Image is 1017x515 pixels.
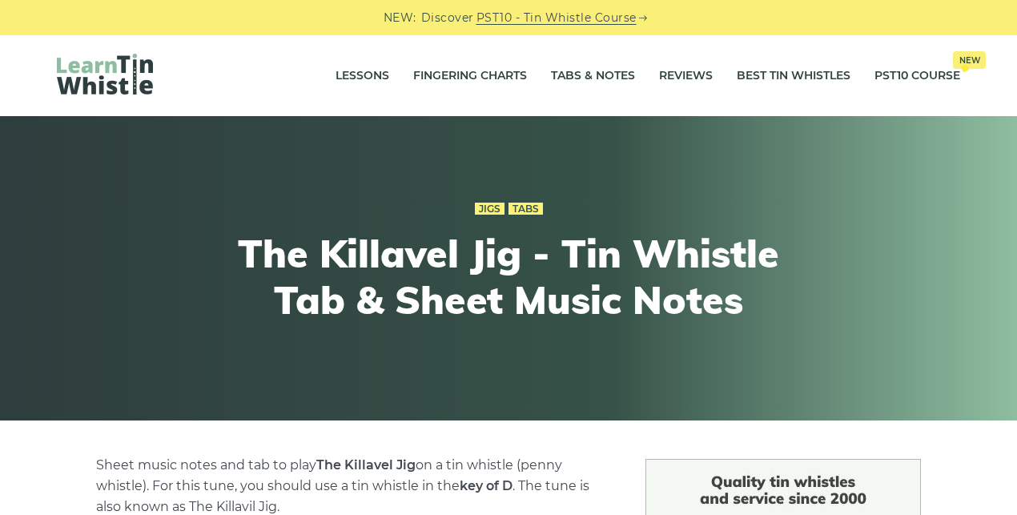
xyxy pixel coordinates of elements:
a: Jigs [475,203,504,215]
strong: The Killavel Jig [316,457,416,473]
a: PST10 CourseNew [874,56,960,96]
span: New [953,51,986,69]
strong: key of D [460,478,513,493]
h1: The Killavel Jig - Tin Whistle Tab & Sheet Music Notes [214,231,803,323]
a: Fingering Charts [413,56,527,96]
img: LearnTinWhistle.com [57,54,153,95]
a: Best Tin Whistles [737,56,850,96]
a: Tabs [508,203,543,215]
a: Tabs & Notes [551,56,635,96]
a: Reviews [659,56,713,96]
a: Lessons [336,56,389,96]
